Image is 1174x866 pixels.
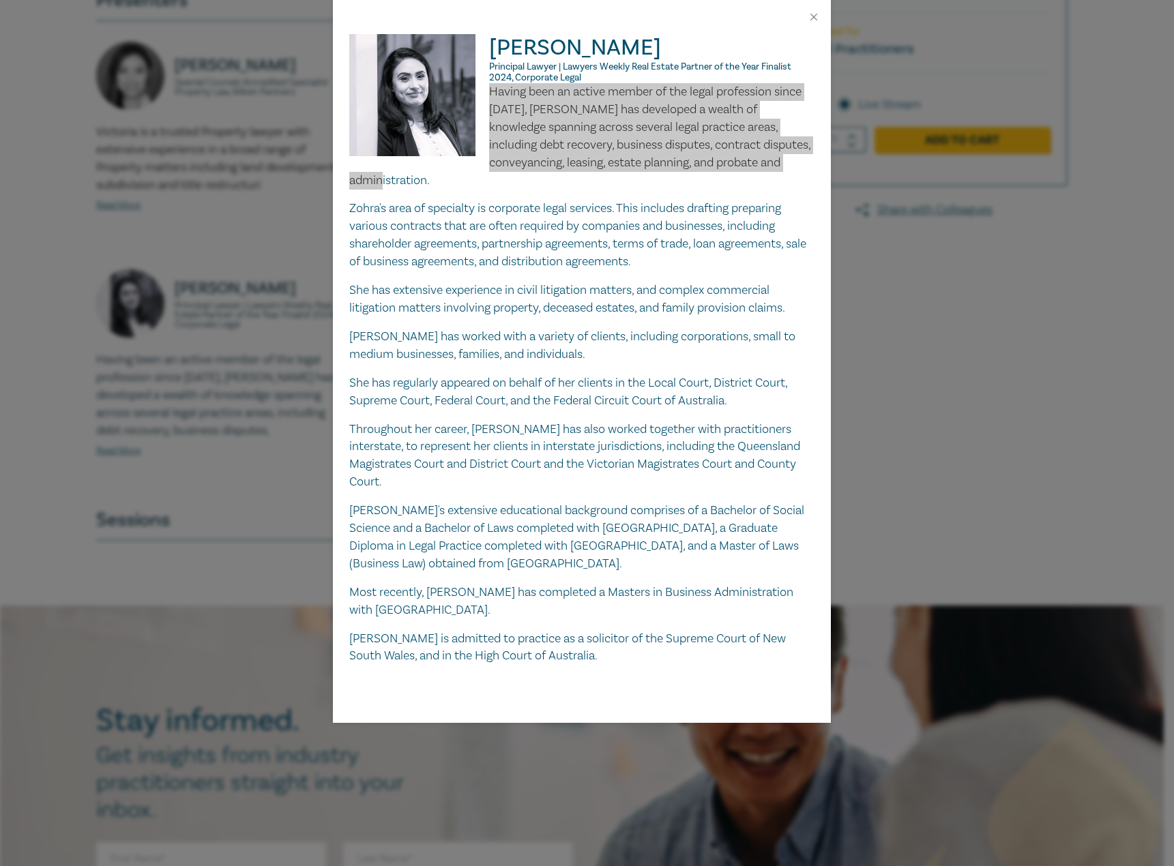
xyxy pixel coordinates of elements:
[349,200,815,271] p: Zohra's area of specialty is corporate legal services. This includes drafting preparing various c...
[808,11,820,23] button: Close
[349,34,815,83] h2: [PERSON_NAME]
[349,374,815,410] p: She has regularly appeared on behalf of her clients in the Local Court, District Court, Supreme C...
[349,282,815,317] p: She has extensive experience in civil litigation matters, and complex commercial litigation matte...
[349,83,815,189] p: Having been an active member of the legal profession since [DATE], [PERSON_NAME] has developed a ...
[349,34,489,170] img: Zohra Ali
[349,502,815,573] p: [PERSON_NAME]'s extensive educational background comprises of a Bachelor of Social Science and a ...
[349,328,815,363] p: [PERSON_NAME] has worked with a variety of clients, including corporations, small to medium busin...
[349,421,815,492] p: Throughout her career, [PERSON_NAME] has also worked together with practitioners interstate, to r...
[349,584,815,619] p: Most recently, [PERSON_NAME] has completed a Masters in Business Administration with [GEOGRAPHIC_...
[489,61,791,84] span: Principal Lawyer | Lawyers Weekly Real Estate Partner of the Year Finalist 2024, Corporate Legal
[349,630,815,666] p: [PERSON_NAME] is admitted to practice as a solicitor of the Supreme Court of New South Wales, and...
